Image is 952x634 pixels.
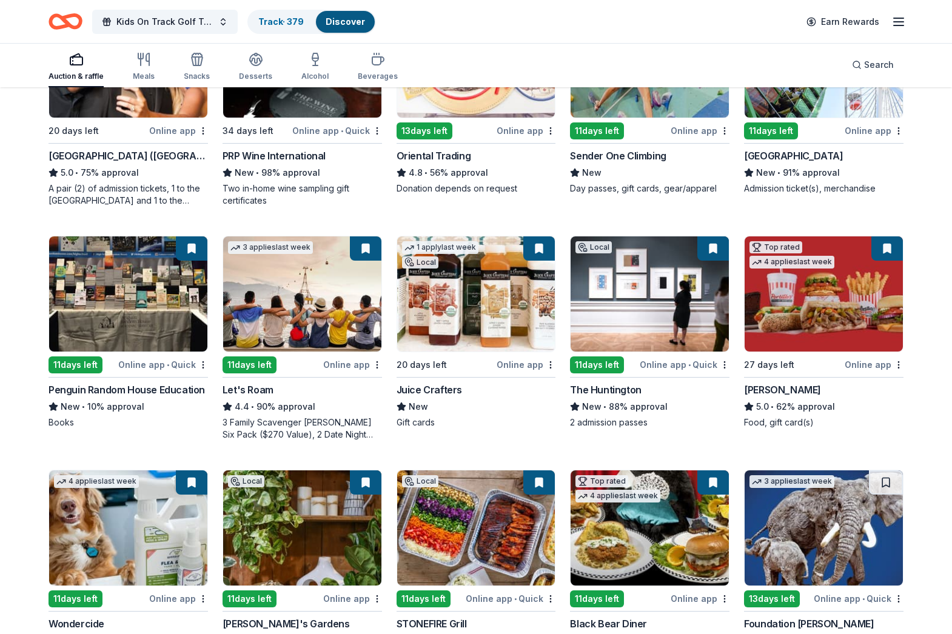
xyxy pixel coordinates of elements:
div: Local [575,241,612,253]
span: • [424,168,427,178]
a: Image for Portillo'sTop rated4 applieslast week27 days leftOnline app[PERSON_NAME]5.0•62% approva... [744,236,903,429]
div: [GEOGRAPHIC_DATA] [744,148,843,163]
span: New [61,399,80,414]
span: Kids On Track Golf Tournament 2025 [116,15,213,29]
div: A pair (2) of admission tickets, 1 to the [GEOGRAPHIC_DATA] and 1 to the [GEOGRAPHIC_DATA] [49,182,208,207]
img: Image for STONEFIRE Grill [397,470,555,586]
div: Auction & raffle [49,72,104,81]
div: 34 days left [223,124,273,138]
a: Discover [326,16,365,27]
div: 56% approval [397,165,556,180]
div: Foundation [PERSON_NAME] [744,616,874,631]
div: 1 apply last week [402,241,478,254]
a: Image for Let's Roam3 applieslast week11days leftOnline appLet's Roam4.4•90% approval3 Family Sca... [223,236,382,441]
div: 4 applies last week [575,490,660,502]
a: Image for Sender One ClimbingLocal11days leftOnline appSender One ClimbingNewDay passes, gift car... [570,2,729,195]
span: New [582,399,602,414]
img: Image for Portillo's [745,236,903,352]
div: 13 days left [397,122,452,139]
div: Online app [671,123,729,138]
a: Image for Hollywood Wax Museum (Hollywood)Top rated2 applieslast week20 days leftOnline app[GEOGR... [49,2,208,207]
div: Let's Roam [223,382,273,397]
div: 3 applies last week [749,475,834,488]
div: 62% approval [744,399,903,414]
span: 5.0 [756,399,769,414]
span: New [756,165,776,180]
div: Oriental Trading [397,148,471,163]
div: 90% approval [223,399,382,414]
div: Juice Crafters [397,382,462,397]
div: Admission ticket(s), merchandise [744,182,903,195]
img: Image for Let's Roam [223,236,381,352]
span: New [235,165,254,180]
div: 13 days left [744,590,800,607]
div: Top rated [749,241,802,253]
img: Image for Wondercide [49,470,207,586]
div: Beverages [358,72,398,81]
div: 11 days left [744,122,798,139]
div: 98% approval [223,165,382,180]
div: Snacks [184,72,210,81]
span: • [514,594,517,604]
span: • [251,402,254,412]
div: Online app Quick [814,591,903,606]
div: 91% approval [744,165,903,180]
a: Image for Juice Crafters1 applylast weekLocal20 days leftOnline appJuice CraftersNewGift cards [397,236,556,429]
div: 11 days left [570,122,624,139]
div: Books [49,416,208,429]
div: Two in-home wine sampling gift certificates [223,182,382,207]
span: • [771,402,774,412]
button: Snacks [184,47,210,87]
button: Desserts [239,47,272,87]
span: • [688,360,691,370]
img: Image for Foundation Michelangelo [745,470,903,586]
button: Kids On Track Golf Tournament 2025 [92,10,238,34]
div: Local [402,475,438,487]
div: Online app [671,591,729,606]
span: • [167,360,169,370]
div: 4 applies last week [749,256,834,269]
button: Track· 379Discover [247,10,376,34]
div: Online app [845,357,903,372]
div: Local [402,256,438,269]
span: New [409,399,428,414]
div: [PERSON_NAME] [744,382,821,397]
div: 3 Family Scavenger [PERSON_NAME] Six Pack ($270 Value), 2 Date Night Scavenger [PERSON_NAME] Two ... [223,416,382,441]
span: 5.0 [61,165,73,180]
img: Image for Penguin Random House Education [49,236,207,352]
div: Penguin Random House Education [49,382,205,397]
div: 88% approval [570,399,729,414]
img: Image for Juice Crafters [397,236,555,352]
div: Local [228,475,264,487]
div: Alcohol [301,72,329,81]
a: Image for Pacific ParkLocal11days leftOnline app[GEOGRAPHIC_DATA]New•91% approvalAdmission ticket... [744,2,903,195]
span: 4.8 [409,165,423,180]
div: Online app [323,591,382,606]
div: Online app [845,123,903,138]
div: Desserts [239,72,272,81]
button: Beverages [358,47,398,87]
span: • [341,126,343,136]
div: 11 days left [570,356,624,373]
div: 75% approval [49,165,208,180]
span: • [256,168,259,178]
img: Image for The Huntington [571,236,729,352]
span: • [82,402,85,412]
a: Image for The HuntingtonLocal11days leftOnline app•QuickThe HuntingtonNew•88% approval2 admission... [570,236,729,429]
div: Online app Quick [640,357,729,372]
div: 10% approval [49,399,208,414]
div: Sender One Climbing [570,148,666,163]
div: Food, gift card(s) [744,416,903,429]
a: Track· 379 [258,16,304,27]
div: 20 days left [49,124,99,138]
div: 2 admission passes [570,416,729,429]
div: Donation depends on request [397,182,556,195]
div: Day passes, gift cards, gear/apparel [570,182,729,195]
span: Search [864,58,894,72]
div: Black Bear Diner [570,616,647,631]
div: 11 days left [570,590,624,607]
div: Online app Quick [292,123,382,138]
div: [GEOGRAPHIC_DATA] ([GEOGRAPHIC_DATA]) [49,148,208,163]
button: Search [842,53,903,77]
div: 11 days left [49,590,102,607]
